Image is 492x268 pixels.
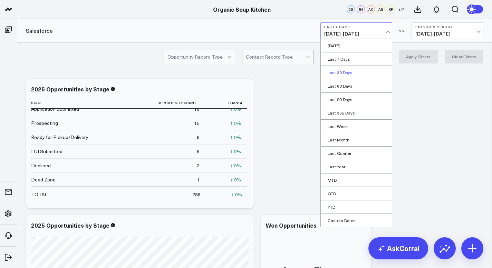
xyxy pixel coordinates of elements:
div: Won Opportunities [266,221,317,229]
div: ↑ 0% [230,176,241,183]
div: 15 [194,120,200,127]
a: Organic Soup Kitchen [213,6,271,13]
button: Apply Filters [399,50,438,63]
div: TOTAL [31,191,47,198]
div: 9 [197,134,200,141]
div: ↑ 0% [230,106,241,112]
div: AS [377,5,385,13]
div: ↑ 0% [230,120,241,127]
div: 2025 Opportunities by Stage [31,221,109,229]
div: ↑ 0% [230,162,241,169]
th: Opportunity Count [100,97,206,109]
div: 2025 Opportunities by Stage [31,85,109,93]
div: ↑ 0% [231,191,242,198]
button: Last 7 Days[DATE]-[DATE] [320,22,392,39]
a: Last Year [321,160,392,173]
a: Last 60 Days [321,79,392,92]
a: YTD [321,200,392,214]
a: Last Week [321,120,392,133]
button: Previous Period[DATE]-[DATE] [412,22,483,39]
div: ↑ 0% [230,148,241,155]
a: Last 30 Days [321,66,392,79]
a: [DATE] [321,39,392,52]
span: + 2 [398,7,404,12]
div: AC [367,5,375,13]
a: QTD [321,187,392,200]
button: +2 [397,5,405,13]
button: Clear Filters [445,50,483,63]
th: Stage [31,97,100,109]
b: Last 7 Days [324,25,388,29]
b: Previous Period [415,25,480,29]
div: Dead Zone [31,176,56,183]
div: ↑ 0% [230,134,241,141]
div: Application Submitted [31,106,79,112]
a: AskCorral [368,237,428,259]
a: Last 365 Days [321,106,392,119]
div: 1 [197,176,200,183]
div: 16 [194,106,200,112]
div: Prospecting [31,120,58,127]
div: 6 [197,148,200,155]
a: Custom Dates [321,214,392,227]
div: CS [347,5,355,13]
div: LOI Submitted [31,148,62,155]
span: [DATE] - [DATE] [415,31,480,37]
span: [DATE] - [DATE] [324,31,388,37]
div: Ready for Pickup/Delivery [31,134,88,141]
a: Last 90 Days [321,93,392,106]
a: Salesforce [26,27,53,34]
div: KF [387,5,395,13]
a: Last 7 Days [321,52,392,66]
div: 2 [197,162,200,169]
div: Declined [31,162,51,169]
a: MTD [321,173,392,187]
div: VS [396,29,408,33]
div: 788 [192,191,201,198]
a: Last Month [321,133,392,146]
div: JN [357,5,365,13]
th: Change [206,97,247,109]
a: Last Quarter [321,147,392,160]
